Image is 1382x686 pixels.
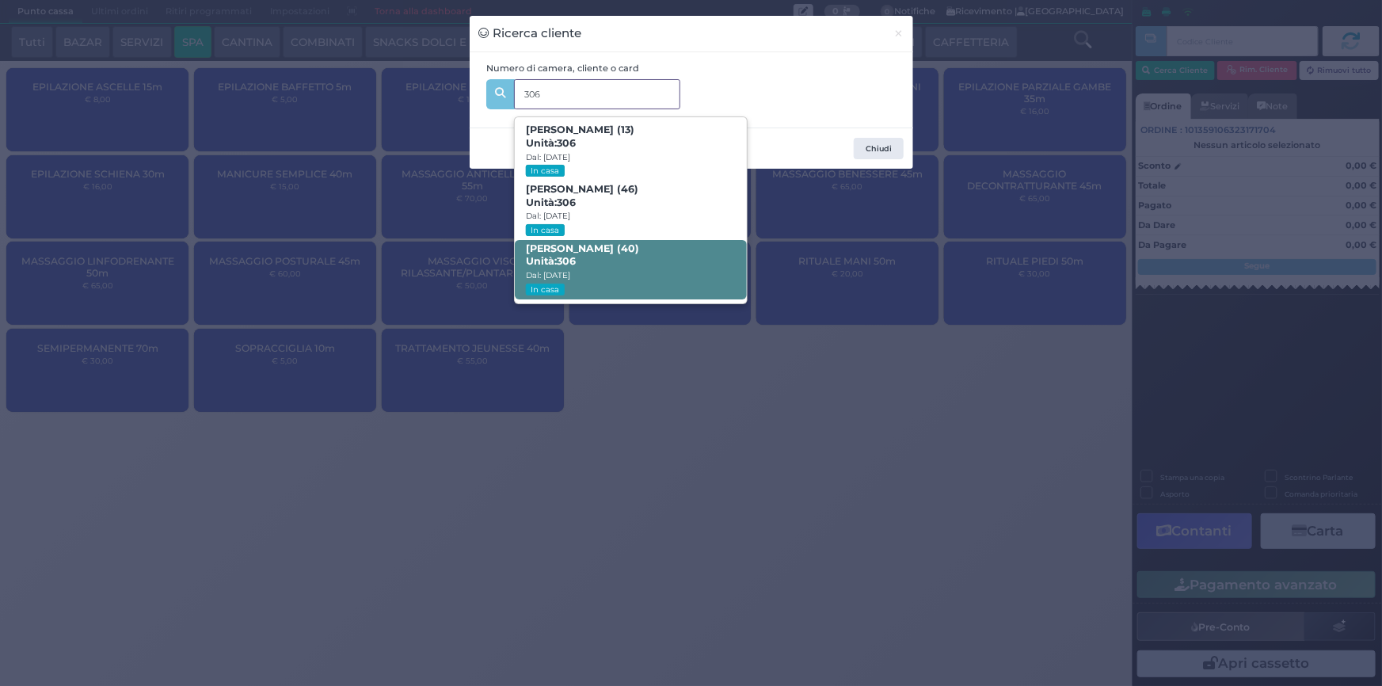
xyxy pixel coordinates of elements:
small: Dal: [DATE] [526,152,570,162]
span: × [893,25,904,42]
strong: 306 [557,196,576,208]
small: Dal: [DATE] [526,270,570,280]
input: Es. 'Mario Rossi', '220' o '108123234234' [514,79,680,109]
span: Unità: [526,255,576,269]
strong: 306 [557,255,576,267]
label: Numero di camera, cliente o card [486,62,639,75]
button: Chiudi [854,138,904,160]
h3: Ricerca cliente [478,25,582,43]
b: [PERSON_NAME] (46) [526,183,638,208]
span: Unità: [526,137,576,151]
span: Unità: [526,196,576,210]
small: In casa [526,165,565,177]
small: In casa [526,284,565,295]
small: In casa [526,224,565,236]
b: [PERSON_NAME] (40) [526,242,639,268]
button: Chiudi [885,16,912,51]
b: [PERSON_NAME] (13) [526,124,634,149]
small: Dal: [DATE] [526,211,570,221]
strong: 306 [557,137,576,149]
